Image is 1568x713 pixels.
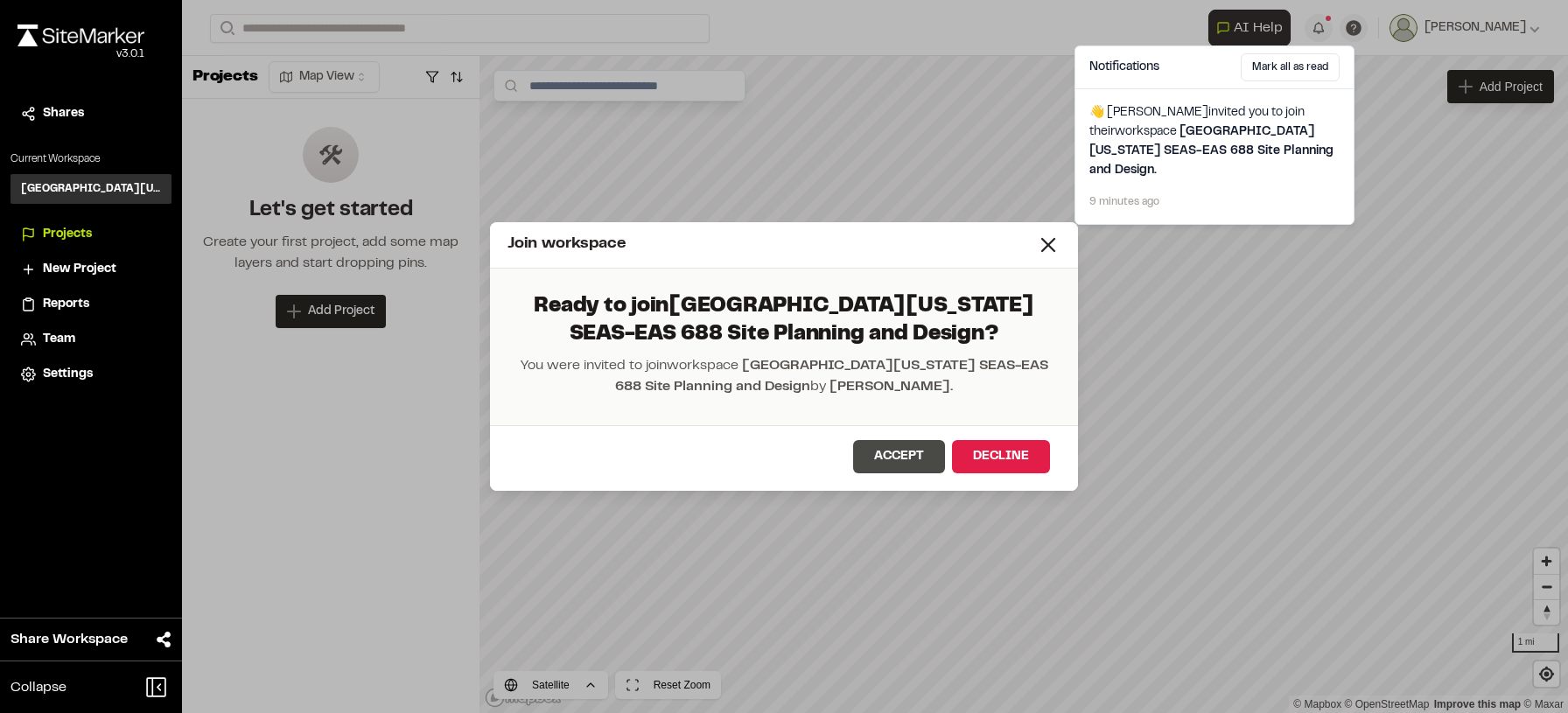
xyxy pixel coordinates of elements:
div: Oh geez...please don't... [17,46,144,62]
button: Mark all as read [1241,53,1340,81]
span: Team [43,330,75,349]
span: Projects [43,225,92,244]
h3: [GEOGRAPHIC_DATA][US_STATE] [21,181,161,197]
a: Shares [21,104,161,123]
span: Reports [43,295,89,314]
div: Join workspace [507,233,1036,256]
span: Share Workspace [10,629,128,650]
a: Reports [21,295,161,314]
a: Team [21,330,161,349]
a: Projects [21,225,161,244]
span: Settings [43,365,93,384]
button: Accept [853,440,945,473]
span: New Project [43,260,116,279]
button: Decline [952,440,1050,473]
a: New Project [21,260,161,279]
span: 👋 [PERSON_NAME] invited you to join their workspace [1089,103,1340,180]
h3: Notifications [1089,58,1159,77]
span: [GEOGRAPHIC_DATA][US_STATE] SEAS-EAS 688 Site Planning and Design . [1089,127,1333,176]
p: Ready to join [GEOGRAPHIC_DATA][US_STATE] SEAS-EAS 688 Site Planning and Design ? [514,293,1053,349]
span: Collapse [10,677,66,698]
span: [GEOGRAPHIC_DATA][US_STATE] SEAS-EAS 688 Site Planning and Design [615,360,1048,393]
p: You were invited to join workspace by [514,355,1053,397]
span: 9 minutes ago [1089,194,1340,210]
span: [PERSON_NAME] . [829,381,953,393]
span: Shares [43,104,84,123]
img: rebrand.png [17,24,144,46]
p: Current Workspace [10,151,171,167]
a: Settings [21,365,161,384]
